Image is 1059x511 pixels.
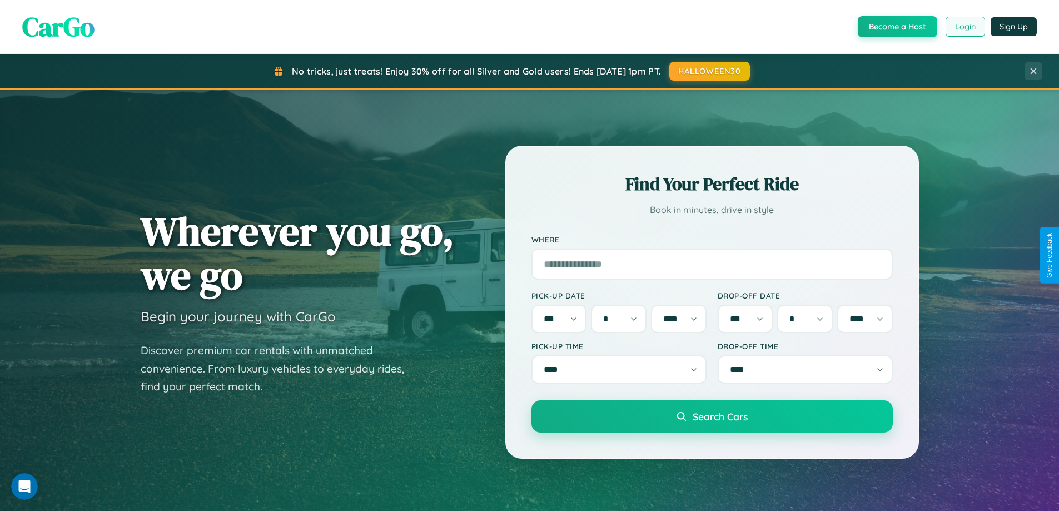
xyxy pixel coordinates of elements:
[141,341,419,396] p: Discover premium car rentals with unmatched convenience. From luxury vehicles to everyday rides, ...
[141,308,336,325] h3: Begin your journey with CarGo
[718,341,893,351] label: Drop-off Time
[292,66,661,77] span: No tricks, just treats! Enjoy 30% off for all Silver and Gold users! Ends [DATE] 1pm PT.
[141,209,454,297] h1: Wherever you go, we go
[718,291,893,300] label: Drop-off Date
[531,202,893,218] p: Book in minutes, drive in style
[531,235,893,244] label: Where
[531,291,707,300] label: Pick-up Date
[22,8,95,45] span: CarGo
[531,341,707,351] label: Pick-up Time
[858,16,937,37] button: Become a Host
[991,17,1037,36] button: Sign Up
[1046,233,1053,278] div: Give Feedback
[531,172,893,196] h2: Find Your Perfect Ride
[946,17,985,37] button: Login
[531,400,893,433] button: Search Cars
[693,410,748,423] span: Search Cars
[11,473,38,500] iframe: Intercom live chat
[669,62,750,81] button: HALLOWEEN30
